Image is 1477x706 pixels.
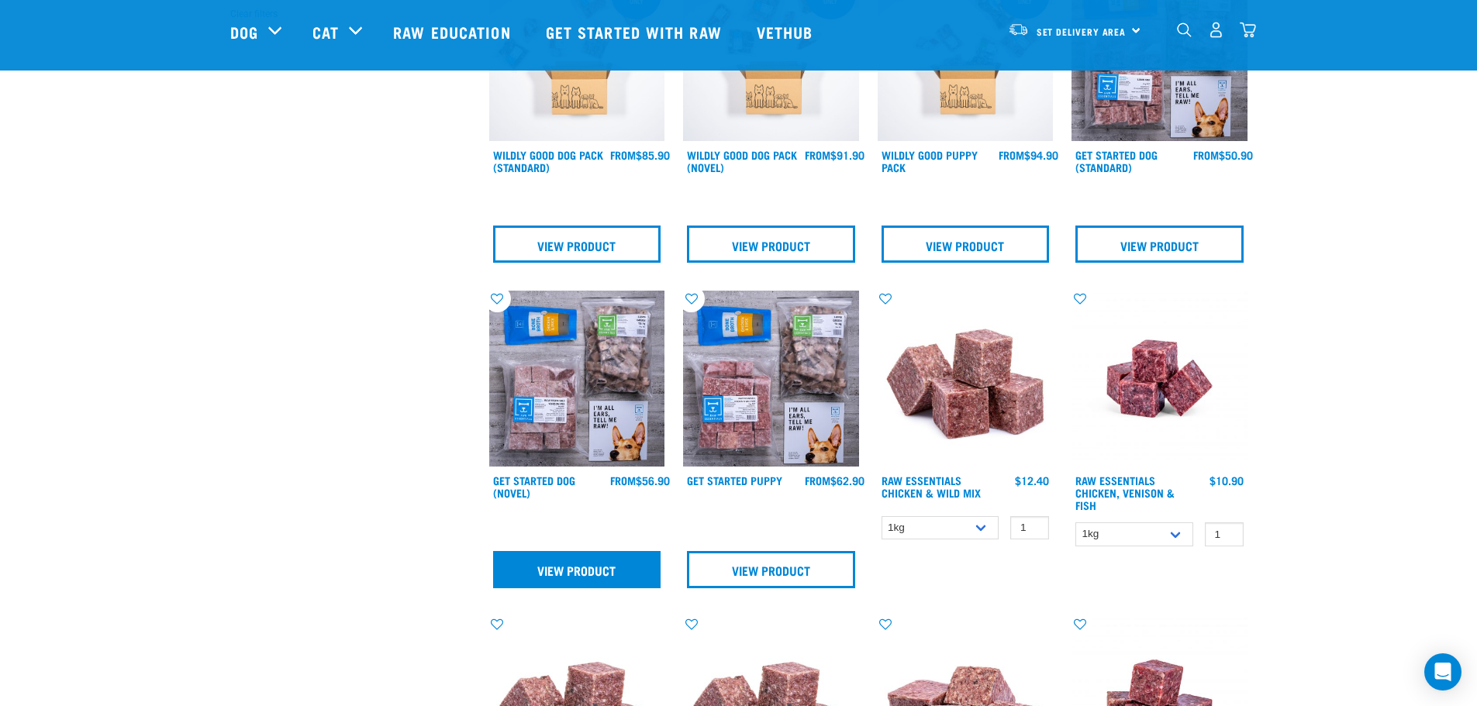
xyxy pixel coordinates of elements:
[805,474,864,487] div: $62.90
[999,152,1024,157] span: FROM
[493,226,661,263] a: View Product
[1193,152,1219,157] span: FROM
[1208,22,1224,38] img: user.png
[882,152,978,170] a: Wildly Good Puppy Pack
[1015,474,1049,487] div: $12.40
[493,477,575,495] a: Get Started Dog (Novel)
[683,291,859,467] img: NPS Puppy Update
[312,20,339,43] a: Cat
[489,291,665,467] img: NSP Dog Novel Update
[530,1,741,63] a: Get started with Raw
[1210,474,1244,487] div: $10.90
[687,152,797,170] a: Wildly Good Dog Pack (Novel)
[687,226,855,263] a: View Product
[878,291,1054,467] img: Pile Of Cubed Chicken Wild Meat Mix
[1037,29,1127,34] span: Set Delivery Area
[230,20,258,43] a: Dog
[1008,22,1029,36] img: van-moving.png
[741,1,833,63] a: Vethub
[1075,152,1158,170] a: Get Started Dog (Standard)
[882,226,1050,263] a: View Product
[1177,22,1192,37] img: home-icon-1@2x.png
[610,149,670,161] div: $85.90
[1075,226,1244,263] a: View Product
[610,477,636,483] span: FROM
[493,551,661,588] a: View Product
[805,152,830,157] span: FROM
[610,474,670,487] div: $56.90
[1193,149,1253,161] div: $50.90
[610,152,636,157] span: FROM
[687,551,855,588] a: View Product
[1205,522,1244,546] input: 1
[805,149,864,161] div: $91.90
[1240,22,1256,38] img: home-icon@2x.png
[882,477,981,495] a: Raw Essentials Chicken & Wild Mix
[1424,653,1461,691] div: Open Intercom Messenger
[378,1,530,63] a: Raw Education
[1075,477,1175,508] a: Raw Essentials Chicken, Venison & Fish
[493,152,603,170] a: Wildly Good Dog Pack (Standard)
[687,477,782,483] a: Get Started Puppy
[805,477,830,483] span: FROM
[1010,516,1049,540] input: 1
[1072,291,1248,467] img: Chicken Venison mix 1655
[999,149,1058,161] div: $94.90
